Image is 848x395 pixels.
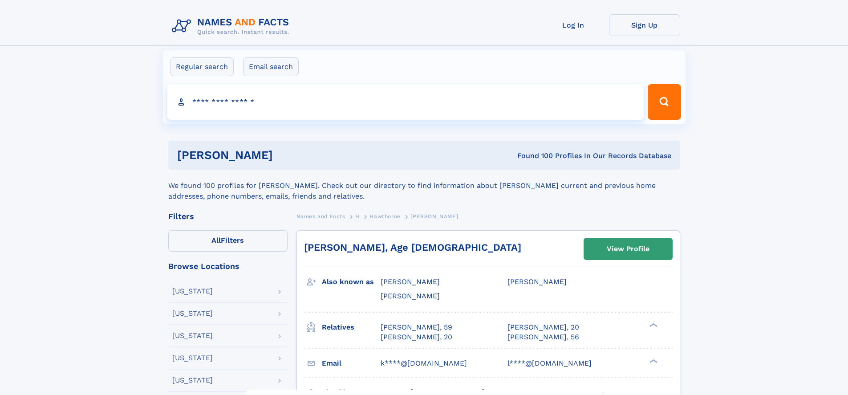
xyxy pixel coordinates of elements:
[167,84,644,120] input: search input
[381,322,452,332] a: [PERSON_NAME], 59
[609,14,680,36] a: Sign Up
[322,320,381,335] h3: Relatives
[177,150,395,161] h1: [PERSON_NAME]
[381,332,452,342] a: [PERSON_NAME], 20
[172,310,213,317] div: [US_STATE]
[647,322,658,328] div: ❯
[647,358,658,364] div: ❯
[648,84,681,120] button: Search Button
[168,14,296,38] img: Logo Names and Facts
[168,170,680,202] div: We found 100 profiles for [PERSON_NAME]. Check out our directory to find information about [PERSO...
[395,151,671,161] div: Found 100 Profiles In Our Records Database
[322,356,381,371] h3: Email
[243,57,299,76] label: Email search
[172,332,213,339] div: [US_STATE]
[584,238,672,260] a: View Profile
[507,332,579,342] a: [PERSON_NAME], 56
[170,57,234,76] label: Regular search
[381,292,440,300] span: [PERSON_NAME]
[322,274,381,289] h3: Also known as
[369,211,400,222] a: Hawthorne
[304,242,521,253] a: [PERSON_NAME], Age [DEMOGRAPHIC_DATA]
[355,213,360,220] span: H
[355,211,360,222] a: H
[538,14,609,36] a: Log In
[168,212,288,220] div: Filters
[607,239,649,259] div: View Profile
[369,213,400,220] span: Hawthorne
[410,213,458,220] span: [PERSON_NAME]
[507,277,567,286] span: [PERSON_NAME]
[211,236,221,244] span: All
[168,262,288,270] div: Browse Locations
[381,277,440,286] span: [PERSON_NAME]
[172,354,213,362] div: [US_STATE]
[168,230,288,252] label: Filters
[172,377,213,384] div: [US_STATE]
[172,288,213,295] div: [US_STATE]
[296,211,345,222] a: Names and Facts
[507,322,579,332] a: [PERSON_NAME], 20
